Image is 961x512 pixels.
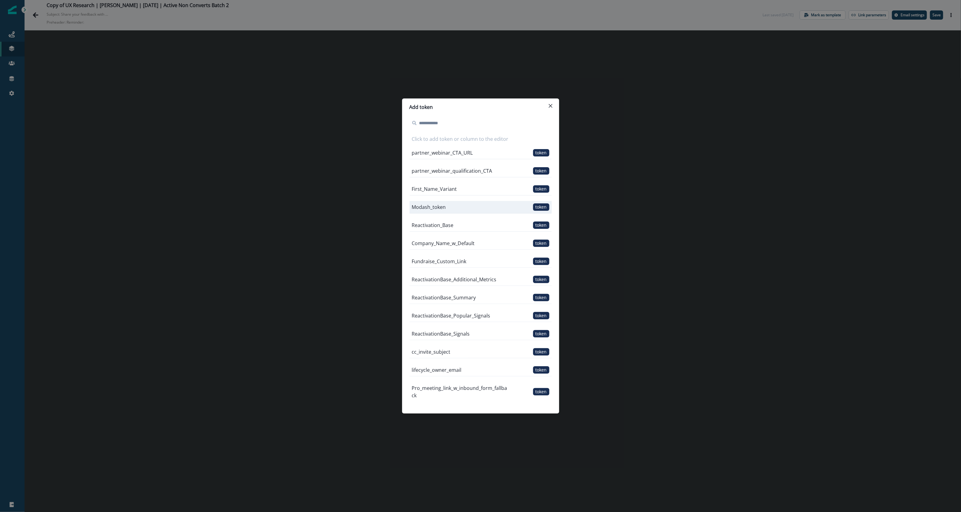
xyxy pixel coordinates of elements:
[412,240,475,247] p: Company_Name_w_Default
[533,258,549,265] span: token
[533,348,549,356] span: token
[412,185,457,193] p: First_Name_Variant
[412,294,476,301] p: ReactivationBase_Summary
[412,167,492,175] p: partner_webinar_qualification_CTA
[412,366,462,374] p: lifecycle_owner_email
[533,276,549,283] span: token
[533,185,549,193] span: token
[412,258,467,265] p: Fundraise_Custom_Link
[412,203,446,211] p: Modash_token
[533,312,549,319] span: token
[533,203,549,211] span: token
[409,103,433,111] p: Add token
[409,135,509,143] p: Click to add token or column to the editor
[412,149,473,156] p: partner_webinar_CTA_URL
[533,167,549,175] span: token
[533,294,549,301] span: token
[533,330,549,337] span: token
[533,240,549,247] span: token
[533,388,549,395] span: token
[533,221,549,229] span: token
[412,384,508,399] p: Pro_meeting_link_w_inbound_form_fallback
[533,366,549,374] span: token
[412,348,451,356] p: cc_invite_subject
[412,312,490,319] p: ReactivationBase_Popular_Signals
[412,221,454,229] p: Reactivation_Base
[412,330,470,337] p: ReactivationBase_Signals
[546,101,555,111] button: Close
[412,276,497,283] p: ReactivationBase_Additional_Metrics
[533,149,549,156] span: token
